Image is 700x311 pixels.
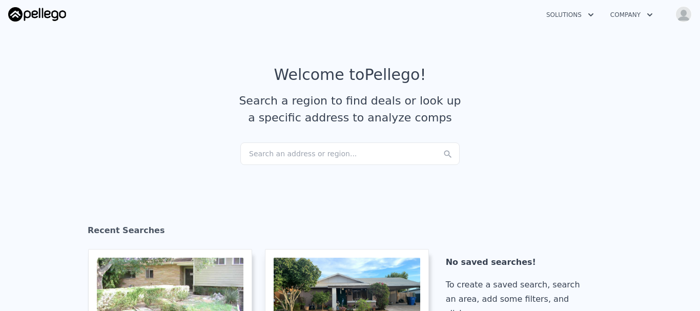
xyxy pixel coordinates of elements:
[675,6,692,23] img: avatar
[235,92,465,126] div: Search a region to find deals or look up a specific address to analyze comps
[446,255,593,269] div: No saved searches!
[8,7,66,22] img: Pellego
[240,142,460,165] div: Search an address or region...
[602,6,661,24] button: Company
[88,216,612,249] div: Recent Searches
[538,6,602,24] button: Solutions
[274,66,426,84] div: Welcome to Pellego !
